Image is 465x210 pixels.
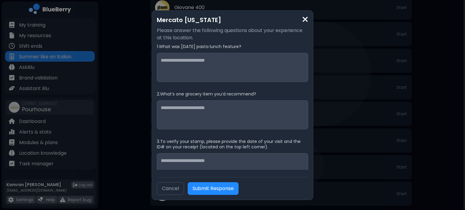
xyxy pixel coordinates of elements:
button: Cancel [157,182,184,195]
h2: Mercato [US_STATE] [157,15,308,24]
label: 1 . What was [DATE] pasta lunch feature? [157,44,308,49]
button: Submit Response [188,182,239,195]
img: close icon [302,15,308,24]
p: Please answer the following questions about your experience at this location. [157,27,308,41]
label: 3 . To verify your stamp, please provide the date of your visit and the ID# on your receipt (loca... [157,139,308,150]
label: 2 . What’s one grocery item you’d recommend? [157,91,308,97]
